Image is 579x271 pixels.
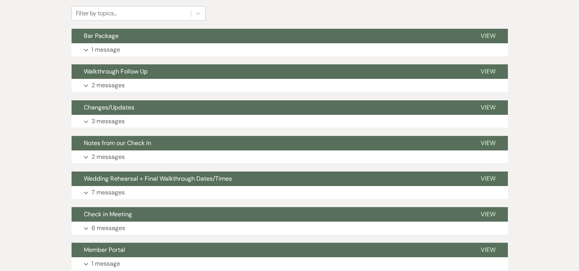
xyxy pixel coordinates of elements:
[91,259,120,269] p: 1 message
[72,79,508,92] button: 2 messages
[72,257,508,270] button: 1 message
[91,188,125,198] p: 7 messages
[72,115,508,128] button: 3 messages
[91,116,125,126] p: 3 messages
[481,32,496,40] span: View
[91,80,125,90] p: 2 messages
[84,246,125,254] span: Member Portal
[84,139,151,147] span: Notes from our Check In
[481,175,496,183] span: View
[84,210,132,218] span: Check in Meeting
[84,175,232,183] span: Wedding Rehearsal + Final Walkthrough Dates/Times
[72,150,508,163] button: 2 messages
[481,103,496,111] span: View
[72,136,468,150] button: Notes from our Check In
[72,64,468,79] button: Walkthrough Follow Up
[72,171,468,186] button: Wedding Rehearsal + Final Walkthrough Dates/Times
[72,43,508,56] button: 1 message
[468,136,508,150] button: View
[84,32,119,40] span: Bar Package
[72,243,468,257] button: Member Portal
[72,186,508,199] button: 7 messages
[481,246,496,254] span: View
[468,64,508,79] button: View
[468,100,508,115] button: View
[91,45,120,55] p: 1 message
[481,139,496,147] span: View
[72,29,468,43] button: Bar Package
[72,207,468,222] button: Check in Meeting
[84,103,134,111] span: Changes/Updates
[468,171,508,186] button: View
[76,9,117,18] div: Filter by topics...
[468,29,508,43] button: View
[468,243,508,257] button: View
[481,210,496,218] span: View
[72,100,468,115] button: Changes/Updates
[91,152,125,162] p: 2 messages
[481,67,496,75] span: View
[91,223,125,233] p: 6 messages
[468,207,508,222] button: View
[84,67,148,75] span: Walkthrough Follow Up
[72,222,508,235] button: 6 messages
